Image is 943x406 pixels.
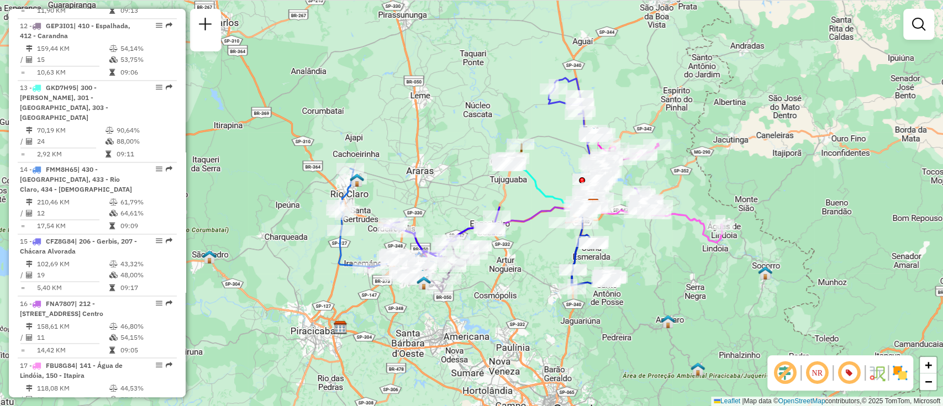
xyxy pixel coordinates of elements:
[20,220,25,231] td: =
[109,334,118,340] i: % de utilização da cubagem
[46,83,76,92] span: GKD7H95
[36,67,109,78] td: 10,63 KM
[36,259,109,270] td: 102,69 KM
[166,238,172,244] em: Rota exportada
[333,320,347,335] img: CDD Piracicaba
[920,373,936,390] a: Zoom out
[106,138,114,145] i: % de utilização da cubagem
[26,45,33,52] i: Distância Total
[166,166,172,172] em: Rota exportada
[714,397,740,405] a: Leaflet
[156,84,162,91] em: Opções
[417,276,431,290] img: PA - Limeira
[26,199,33,205] i: Distância Total
[120,282,172,293] td: 09:17
[20,237,137,255] span: | 206 - Gerbis, 207 - Chácara Alvorada
[156,299,162,306] em: Opções
[120,5,172,16] td: 09:13
[120,393,172,404] td: 57,91%
[116,125,172,136] td: 90,64%
[109,323,118,329] i: % de utilização do peso
[415,269,430,283] img: 618 UDC Light Limeira
[26,127,33,134] i: Distância Total
[202,250,217,264] img: São Pedro
[20,165,132,193] span: | 430 - [GEOGRAPHIC_DATA], 433 - Rio Claro, 434 - [DEMOGRAPHIC_DATA]
[20,67,25,78] td: =
[26,334,33,340] i: Total de Atividades
[586,198,600,213] img: CDD Mogi Mirim
[20,331,25,342] td: /
[109,223,115,229] i: Tempo total em rota
[156,361,162,368] em: Opções
[742,397,744,405] span: |
[109,69,115,76] i: Tempo total em rota
[46,22,73,30] span: GEP3I01
[26,210,33,217] i: Total de Atividades
[20,270,25,281] td: /
[20,299,103,317] span: 16 -
[920,357,936,373] a: Zoom in
[106,127,114,134] i: % de utilização do peso
[120,344,172,355] td: 09:05
[350,173,364,187] img: 619 UDC Light Rio Claro
[20,22,130,40] span: | 410 - Espalhada, 412 - Carandna
[36,149,105,160] td: 2,92 KM
[156,166,162,172] em: Opções
[26,261,33,267] i: Distância Total
[908,13,930,35] a: Exibir filtros
[120,331,172,342] td: 54,15%
[772,360,798,386] span: Exibir deslocamento
[120,197,172,208] td: 61,79%
[166,299,172,306] em: Rota exportada
[46,165,77,173] span: FMM8H65
[20,165,132,193] span: 14 -
[691,362,705,376] img: Tuiuti
[20,54,25,65] td: /
[20,282,25,293] td: =
[120,320,172,331] td: 46,80%
[26,272,33,278] i: Total de Atividades
[20,208,25,219] td: /
[20,5,25,16] td: =
[661,314,675,329] img: Amparo
[925,358,932,372] span: +
[891,364,909,382] img: Exibir/Ocultar setores
[836,360,862,386] span: Exibir número da rota
[20,361,123,379] span: 17 -
[109,261,118,267] i: % de utilização do peso
[109,199,118,205] i: % de utilização do peso
[120,43,172,54] td: 54,14%
[36,331,109,342] td: 11
[109,384,118,391] i: % de utilização do peso
[20,237,137,255] span: 15 -
[26,323,33,329] i: Distância Total
[46,361,75,369] span: FBU8G84
[778,397,825,405] a: OpenStreetMap
[711,397,943,406] div: Map data © contributors,© 2025 TomTom, Microsoft
[36,136,105,147] td: 24
[109,56,118,63] i: % de utilização da cubagem
[36,382,109,393] td: 118,08 KM
[36,197,109,208] td: 210,46 KM
[36,220,109,231] td: 17,54 KM
[925,375,932,388] span: −
[106,151,111,157] i: Tempo total em rota
[109,45,118,52] i: % de utilização do peso
[20,344,25,355] td: =
[156,238,162,244] em: Opções
[20,83,108,122] span: 13 -
[120,270,172,281] td: 48,00%
[109,210,118,217] i: % de utilização da cubagem
[36,54,109,65] td: 15
[109,284,115,291] i: Tempo total em rota
[120,67,172,78] td: 09:06
[20,136,25,147] td: /
[36,5,109,16] td: 11,90 KM
[804,360,830,386] span: Ocultar NR
[36,270,109,281] td: 19
[36,125,105,136] td: 70,19 KM
[194,13,217,38] a: Nova sessão e pesquisa
[109,7,115,14] i: Tempo total em rota
[36,43,109,54] td: 159,44 KM
[166,361,172,368] em: Rota exportada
